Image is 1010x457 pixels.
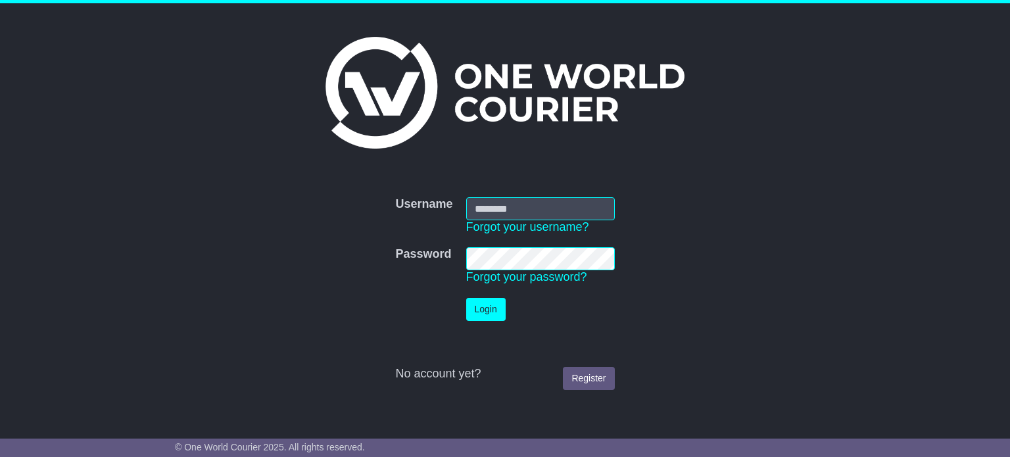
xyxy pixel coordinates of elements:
[395,367,614,381] div: No account yet?
[395,197,452,212] label: Username
[563,367,614,390] a: Register
[175,442,365,452] span: © One World Courier 2025. All rights reserved.
[466,270,587,283] a: Forgot your password?
[466,220,589,233] a: Forgot your username?
[466,298,506,321] button: Login
[325,37,685,149] img: One World
[395,247,451,262] label: Password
